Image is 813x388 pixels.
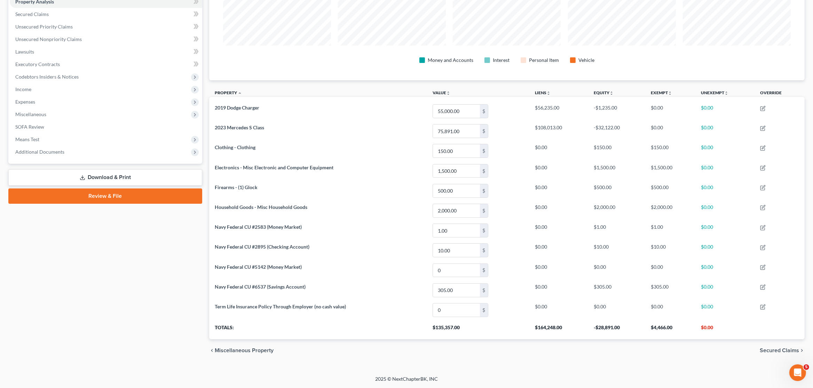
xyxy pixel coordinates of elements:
input: 0.00 [433,304,480,317]
td: $150.00 [588,141,645,161]
td: $2,000.00 [588,201,645,220]
td: $0.00 [695,260,755,280]
span: Navy Federal CU #2583 (Money Market) [215,224,302,230]
td: $0.00 [530,161,588,181]
span: SOFA Review [15,124,44,130]
span: 2019 Dodge Charger [215,105,259,111]
td: $0.00 [695,201,755,220]
i: chevron_left [209,348,215,353]
span: 2023 Mercedes S Class [215,124,264,130]
a: Lawsuits [10,46,202,58]
input: 0.00 [433,105,480,118]
button: chevron_left Miscellaneous Property [209,348,274,353]
td: $0.00 [588,300,645,320]
td: $0.00 [695,220,755,240]
td: $0.00 [530,241,588,260]
i: unfold_more [724,91,728,95]
span: Secured Claims [760,348,799,353]
td: $0.00 [530,260,588,280]
td: $0.00 [695,300,755,320]
td: $1.00 [588,220,645,240]
td: $1,500.00 [645,161,695,181]
span: Secured Claims [15,11,49,17]
span: Additional Documents [15,149,64,155]
span: Miscellaneous Property [215,348,274,353]
a: Unsecured Nonpriority Claims [10,33,202,46]
button: Secured Claims chevron_right [760,348,805,353]
td: $108,013.00 [530,121,588,141]
td: $0.00 [695,181,755,201]
div: $ [480,264,488,277]
td: $0.00 [530,280,588,300]
td: $0.00 [695,121,755,141]
a: Review & File [8,188,202,204]
td: -$32,122.00 [588,121,645,141]
td: $0.00 [530,220,588,240]
div: $ [480,105,488,118]
td: $1.00 [645,220,695,240]
span: Unsecured Priority Claims [15,24,73,30]
span: Household Goods - Misc Household Goods [215,204,307,210]
td: $305.00 [588,280,645,300]
a: Valueunfold_more [433,90,450,95]
a: SOFA Review [10,121,202,133]
th: $4,466.00 [645,320,695,339]
a: Unexemptunfold_more [701,90,728,95]
span: Income [15,86,31,92]
th: $0.00 [695,320,755,339]
input: 0.00 [433,164,480,178]
div: Interest [493,57,510,64]
span: Term Life Insurance Policy Through Employer (no cash value) [215,304,346,309]
th: Totals: [209,320,427,339]
div: $ [480,144,488,157]
div: $ [480,184,488,197]
div: $ [480,224,488,237]
div: $ [480,164,488,178]
th: Override [755,86,805,102]
span: Clothing - Clothing [215,144,255,150]
td: $1,500.00 [588,161,645,181]
th: $135,357.00 [427,320,529,339]
span: Lawsuits [15,49,34,55]
td: $500.00 [645,181,695,201]
a: Download & Print [8,169,202,186]
span: Codebtors Insiders & Notices [15,74,79,80]
td: $0.00 [645,260,695,280]
a: Secured Claims [10,8,202,21]
span: 5 [804,364,809,370]
input: 0.00 [433,244,480,257]
i: expand_less [238,91,242,95]
span: Navy Federal CU #6537 (Savings Account) [215,284,306,290]
div: Money and Accounts [428,57,473,64]
i: chevron_right [799,348,805,353]
a: Unsecured Priority Claims [10,21,202,33]
span: Means Test [15,136,39,142]
span: Navy Federal CU #5142 (Money Market) [215,264,302,270]
div: Vehicle [578,57,594,64]
span: Navy Federal CU #2895 (Checking Account) [215,244,309,250]
i: unfold_more [446,91,450,95]
td: $0.00 [530,300,588,320]
i: unfold_more [609,91,614,95]
i: unfold_more [547,91,551,95]
div: $ [480,304,488,317]
span: Firearms - (1) Glock [215,184,258,190]
a: Executory Contracts [10,58,202,71]
td: $0.00 [645,300,695,320]
input: 0.00 [433,124,480,138]
td: $0.00 [645,101,695,121]
td: $0.00 [695,280,755,300]
div: $ [480,124,488,138]
div: $ [480,244,488,257]
input: 0.00 [433,264,480,277]
a: Property expand_less [215,90,242,95]
td: $0.00 [530,201,588,220]
td: $10.00 [588,241,645,260]
a: Exemptunfold_more [651,90,672,95]
td: $2,000.00 [645,201,695,220]
a: Equityunfold_more [594,90,614,95]
div: Personal Item [529,57,559,64]
th: $164,248.00 [530,320,588,339]
th: -$28,891.00 [588,320,645,339]
span: Electronics - Misc Electronic and Computer Equipment [215,164,333,170]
